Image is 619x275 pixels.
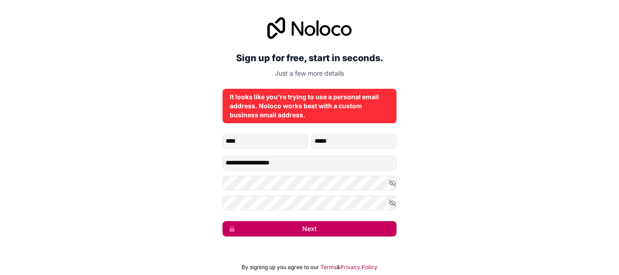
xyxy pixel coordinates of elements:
[222,196,397,210] input: Confirm password
[222,221,397,236] button: Next
[242,264,319,271] span: By signing up you agree to our
[222,156,397,170] input: Email address
[222,176,397,190] input: Password
[311,134,397,149] input: family-name
[222,50,397,66] h2: Sign up for free, start in seconds.
[222,69,397,78] p: Just a few more details
[230,92,389,120] div: It looks like you're trying to use a personal email address. Noloco works best with a custom busi...
[320,264,337,271] a: Terms
[222,134,308,149] input: given-name
[340,264,377,271] a: Privacy Policy
[337,264,340,271] span: &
